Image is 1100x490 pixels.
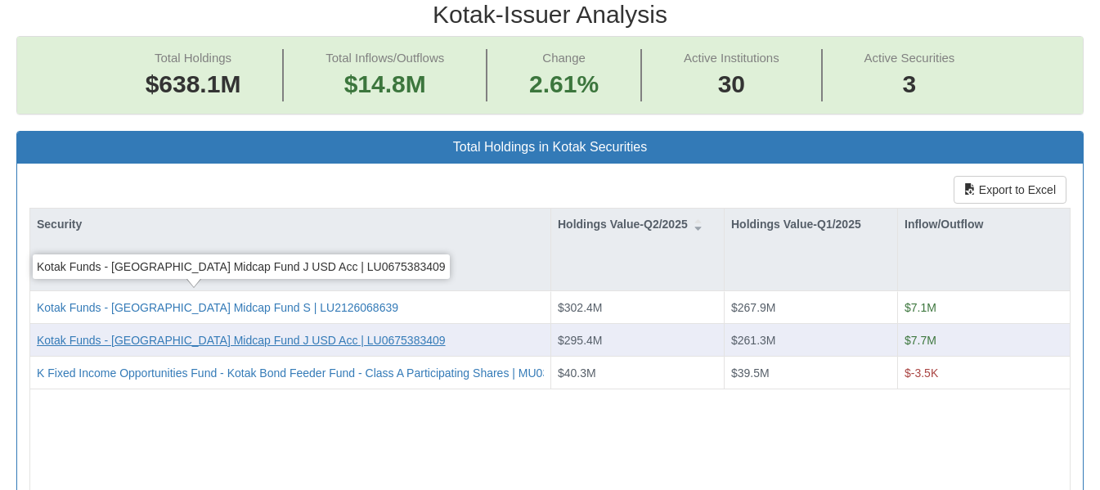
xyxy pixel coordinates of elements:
span: Active Institutions [684,51,779,65]
span: $7.7M [905,334,936,347]
span: $302.4M [558,301,602,314]
button: K Fixed Income Opportunities Fund - Kotak Bond Feeder Fund - Class A Participating Shares | MU038... [37,365,601,381]
span: Change [542,51,586,65]
span: 30 [684,67,779,102]
span: Active Securities [864,51,954,65]
span: $7.1M [905,301,936,314]
div: Inflow/Outflow [898,209,1070,240]
span: $261.3M [731,334,775,347]
div: Holdings Value-Q1/2025 [725,209,897,240]
div: Holdings Value-Q2/2025 [551,209,724,240]
button: Kotak Funds - [GEOGRAPHIC_DATA] Midcap Fund S | LU2126068639 [37,299,398,316]
span: Total Holdings [155,51,231,65]
span: 3 [864,67,954,102]
div: Security [30,209,550,240]
button: Export to Excel [954,176,1066,204]
div: Kotak Funds - [GEOGRAPHIC_DATA] Midcap Fund J USD Acc | LU0675383409 [33,254,450,279]
span: $-3.5K [905,366,938,380]
h2: Kotak - Issuer Analysis [16,1,1084,28]
span: $295.4M [558,334,602,347]
button: Kotak Funds - [GEOGRAPHIC_DATA] Midcap Fund J USD Acc | LU0675383409 [37,332,446,348]
span: $39.5M [731,366,770,380]
span: $14.8M [344,70,426,97]
span: $40.3M [558,366,596,380]
span: Total Inflows/Outflows [326,51,444,65]
h3: Total Holdings in Kotak Securities [29,140,1071,155]
span: $638.1M [146,70,241,97]
span: 2.61% [529,67,599,102]
span: $267.9M [731,301,775,314]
